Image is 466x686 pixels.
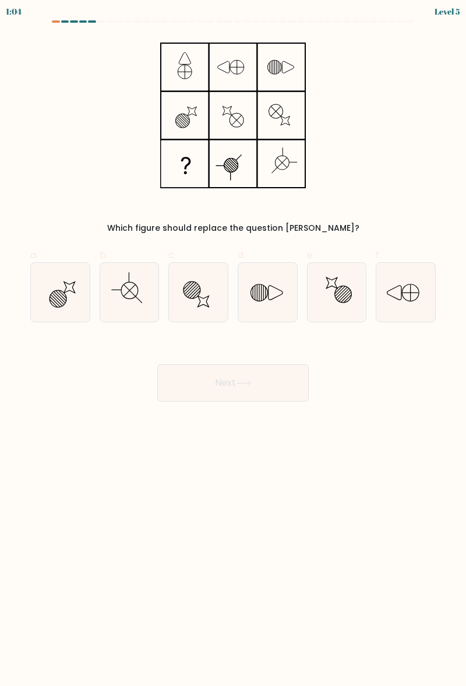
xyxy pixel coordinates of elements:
[238,248,245,262] span: d.
[30,248,38,262] span: a.
[307,248,315,262] span: e.
[376,248,381,262] span: f.
[6,5,22,17] div: 1:04
[157,364,309,402] button: Next
[435,5,460,17] div: Level 5
[37,222,429,234] div: Which figure should replace the question [PERSON_NAME]?
[100,248,108,262] span: b.
[168,248,176,262] span: c.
